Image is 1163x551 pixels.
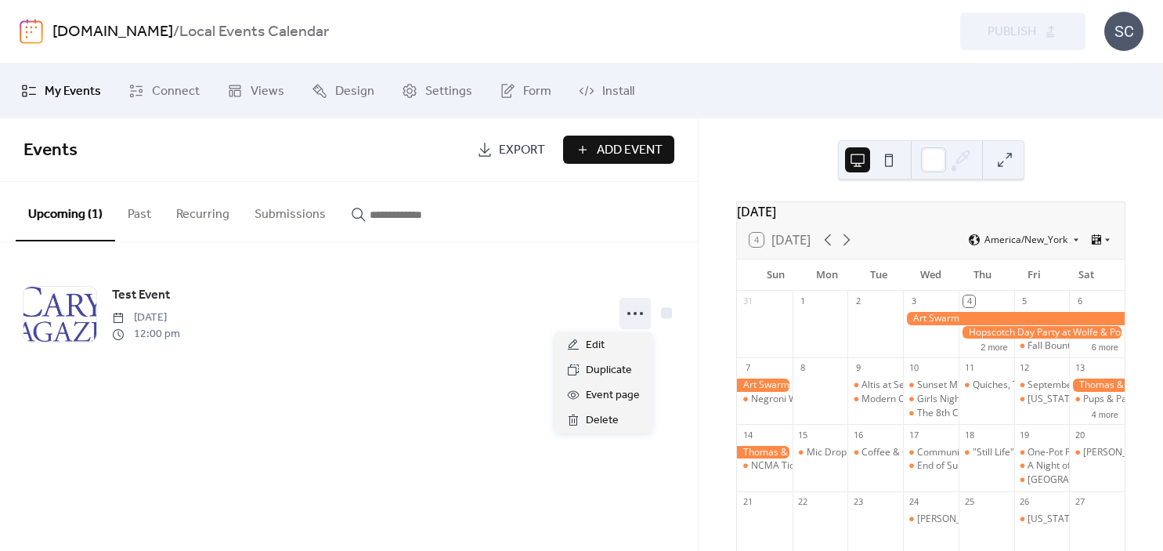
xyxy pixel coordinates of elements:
[797,496,809,508] div: 22
[903,459,959,473] div: End of Summer Cast Iron Cooking
[963,295,975,307] div: 4
[908,429,919,440] div: 17
[903,393,959,406] div: Girls Night Out
[563,136,674,164] a: Add Event
[853,259,905,291] div: Tue
[917,379,1005,392] div: Sunset Music Series
[737,393,793,406] div: Negroni Week Kickoff Event
[1009,259,1060,291] div: Fri
[499,141,545,160] span: Export
[959,379,1014,392] div: Quiches, Tarts, Pies ... Oh My!
[903,379,959,392] div: Sunset Music Series
[16,182,115,241] button: Upcoming (1)
[852,295,864,307] div: 2
[335,82,374,101] span: Design
[112,285,170,306] a: Test Event
[112,326,180,343] span: 12:00 pm
[963,429,975,440] div: 18
[903,407,959,420] div: The 8th Continent with Dr. Meg Lowman
[215,70,296,112] a: Views
[300,70,386,112] a: Design
[797,362,809,374] div: 8
[164,182,242,240] button: Recurring
[751,459,844,473] div: NCMA Tidewater Tea
[1014,513,1070,526] div: North Carolina FC vs. Miami FC: Fall Fest/State Fair/College Night
[1083,393,1151,406] div: Pups & Pastries
[20,19,43,44] img: logo
[425,82,472,101] span: Settings
[1019,362,1031,374] div: 12
[586,361,632,380] span: Duplicate
[742,496,753,508] div: 21
[737,459,793,473] div: NCMA Tidewater Tea
[1085,407,1125,420] button: 4 more
[917,513,1043,526] div: [PERSON_NAME]’s Book Club
[1014,339,1070,353] div: Fall Bounty Macarons
[488,70,563,112] a: Form
[903,312,1125,325] div: Art Swarm
[917,407,1091,420] div: The 8th Continent with [PERSON_NAME]
[973,446,1073,459] div: "Still Life" Wine Tasting
[1104,12,1143,51] div: SC
[9,70,113,112] a: My Events
[917,446,1111,459] div: Community Yoga Flow With Corepower Yoga
[908,295,919,307] div: 3
[801,259,853,291] div: Mon
[1019,496,1031,508] div: 26
[1074,362,1085,374] div: 13
[1069,446,1125,459] div: Wilson Jazz Festival
[847,446,903,459] div: Coffee & Culture
[963,362,975,374] div: 11
[112,310,180,326] span: [DATE]
[586,336,605,355] span: Edit
[749,259,801,291] div: Sun
[586,411,619,430] span: Delete
[957,259,1009,291] div: Thu
[852,496,864,508] div: 23
[984,235,1067,245] span: America/New_York
[52,17,173,47] a: [DOMAIN_NAME]
[797,429,809,440] div: 15
[1069,393,1125,406] div: Pups & Pastries
[115,182,164,240] button: Past
[251,82,284,101] span: Views
[523,82,551,101] span: Form
[567,70,646,112] a: Install
[797,295,809,307] div: 1
[973,379,1100,392] div: Quiches, Tarts, Pies ... Oh My!
[959,446,1014,459] div: "Still Life" Wine Tasting
[908,496,919,508] div: 24
[1069,379,1125,392] div: Thomas & Friends in the Garden at New Hope Valley Railway
[152,82,200,101] span: Connect
[117,70,211,112] a: Connect
[1074,429,1085,440] div: 20
[742,429,753,440] div: 14
[1014,459,1070,473] div: A Night of Romantasy Gala
[1028,459,1144,473] div: A Night of Romantasy Gala
[737,202,1125,221] div: [DATE]
[1014,379,1070,392] div: September Apples Aplenty
[807,446,869,459] div: Mic Drop Club
[903,513,959,526] div: Evelyn’s Book Club
[963,496,975,508] div: 25
[597,141,663,160] span: Add Event
[905,259,956,291] div: Wed
[861,393,1115,406] div: Modern Calligraphy for Beginners at W.E.L.D. Wine & Beer
[1014,446,1070,459] div: One-Pot Pasta
[602,82,634,101] span: Install
[1019,429,1031,440] div: 19
[242,182,338,240] button: Submissions
[847,393,903,406] div: Modern Calligraphy for Beginners at W.E.L.D. Wine & Beer
[917,459,1064,473] div: End of Summer Cast Iron Cooking
[1014,393,1070,406] div: North Carolina FC vs. El Paso Locomotive: BBQ, Beer, Bourbon Night
[1085,339,1125,353] button: 6 more
[861,446,934,459] div: Coffee & Culture
[742,295,753,307] div: 31
[1014,473,1070,487] div: Homegrown National Park with Professor Doug Tallamy
[793,446,848,459] div: Mic Drop Club
[917,393,981,406] div: Girls Night Out
[23,133,78,168] span: Events
[1028,446,1089,459] div: One-Pot Pasta
[959,326,1125,339] div: Hopscotch Day Party at Wolfe & Porter
[861,379,994,392] div: Altis at Serenity Sangria Social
